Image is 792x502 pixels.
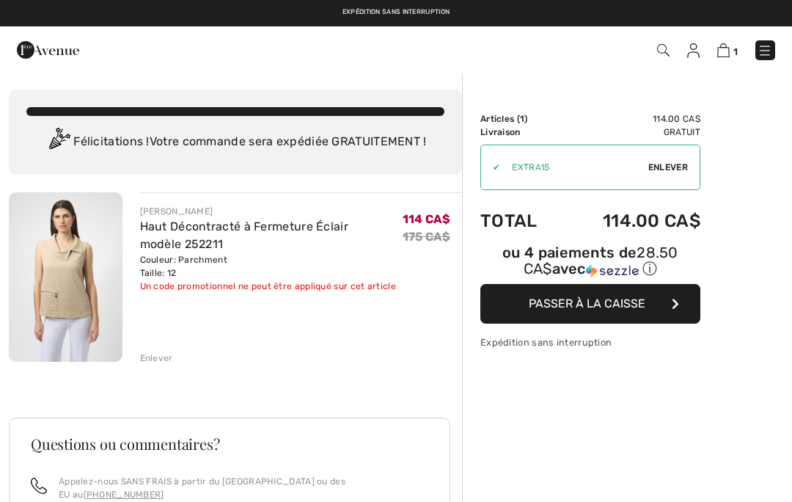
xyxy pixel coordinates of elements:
[140,280,403,293] div: Un code promotionnel ne peut être appliqué sur cet article
[733,46,738,57] span: 1
[84,490,164,500] a: [PHONE_NUMBER]
[648,161,688,174] span: Enlever
[561,112,700,125] td: 114.00 CA$
[403,230,450,244] s: 175 CA$
[529,297,645,310] span: Passer à la caisse
[657,44,670,57] img: Recherche
[31,478,47,494] img: call
[31,437,428,451] h3: Questions ou commentaires?
[586,264,639,277] img: Sezzle
[687,43,700,58] img: Mes infos
[480,284,700,324] button: Passer à la caisse
[481,161,500,174] div: ✔
[480,246,700,284] div: ou 4 paiements de28.50 CA$avecSezzle Cliquez pour en savoir plus sur Sezzle
[9,192,122,362] img: Haut Décontracté à Fermeture Éclair modèle 252211
[403,212,450,226] span: 114 CA$
[26,128,444,157] div: Félicitations ! Votre commande sera expédiée GRATUITEMENT !
[17,35,79,65] img: 1ère Avenue
[17,42,79,56] a: 1ère Avenue
[520,114,524,124] span: 1
[44,128,73,157] img: Congratulation2.svg
[524,244,678,277] span: 28.50 CA$
[561,125,700,139] td: Gratuit
[717,43,730,57] img: Panier d'achat
[500,145,648,189] input: Code promo
[140,219,349,251] a: Haut Décontracté à Fermeture Éclair modèle 252211
[480,246,700,279] div: ou 4 paiements de avec
[480,335,700,349] div: Expédition sans interruption
[561,196,700,246] td: 114.00 CA$
[140,253,403,280] div: Couleur: Parchment Taille: 12
[140,352,173,365] div: Enlever
[480,196,561,246] td: Total
[140,205,403,218] div: [PERSON_NAME]
[758,43,772,58] img: Menu
[59,475,428,501] p: Appelez-nous SANS FRAIS à partir du [GEOGRAPHIC_DATA] ou des EU au
[480,112,561,125] td: Articles ( )
[717,41,738,59] a: 1
[480,125,561,139] td: Livraison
